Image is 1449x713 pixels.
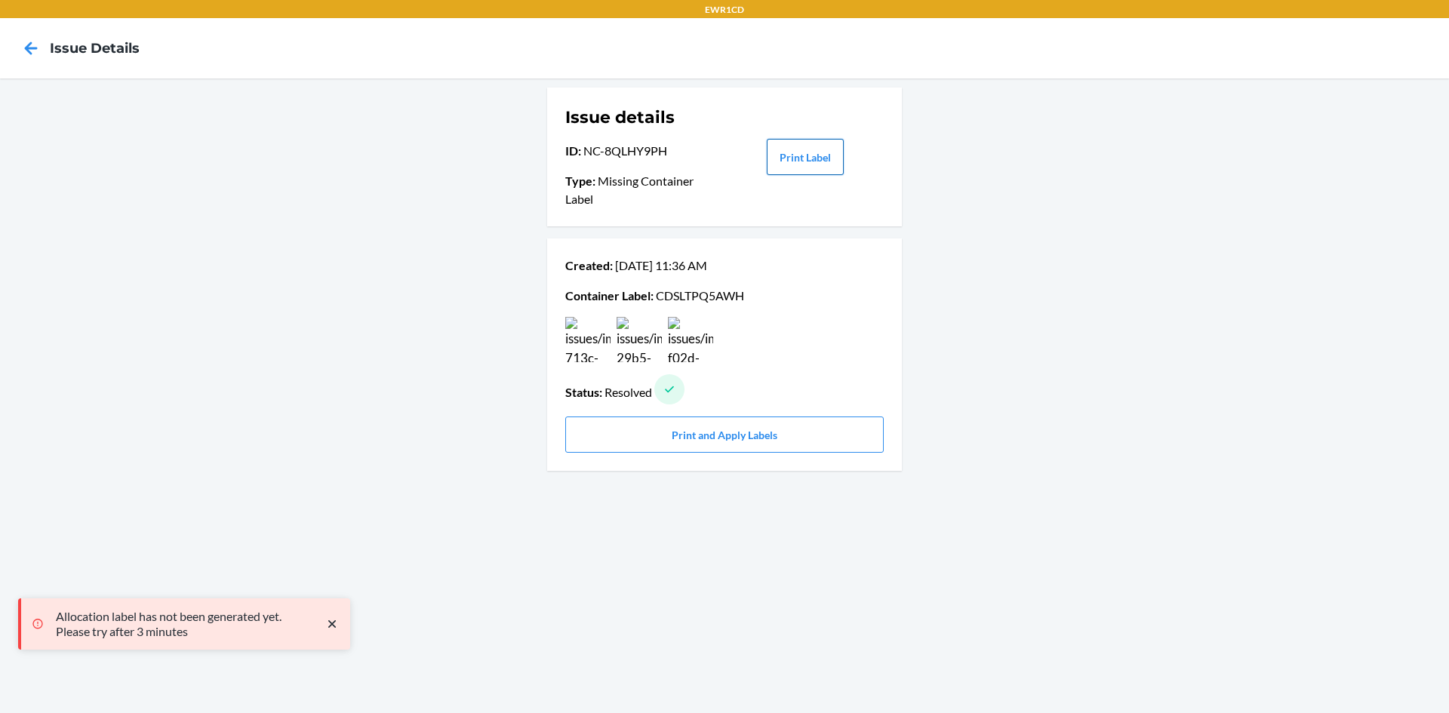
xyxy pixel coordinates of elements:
[565,142,723,160] p: NC-8QLHY9PH
[565,258,613,272] span: Created :
[565,317,611,362] img: issues/images/ebc28fcf-713c-4401-a4fe-2986434142e0.jpg
[565,374,884,404] p: Resolved
[50,38,140,58] h4: Issue details
[705,3,744,17] p: EWR1CD
[565,257,884,275] p: [DATE] 11:36 AM
[767,139,844,175] button: Print Label
[565,287,884,305] p: CDSLTPQ5AWH
[617,317,662,362] img: issues/images/be9ac1f2-29b5-4a38-b84e-c7645ad797c5.jpg
[565,174,595,188] span: Type :
[668,317,713,362] img: issues/images/4b6623f7-f02d-4cb3-bc30-b6247ccc3028.jpg
[56,609,309,639] p: Allocation label has not been generated yet. Please try after 3 minutes
[565,385,602,399] span: Status :
[325,616,340,632] svg: close toast
[565,416,884,453] button: Print and Apply Labels
[565,143,581,158] span: ID :
[565,106,723,130] h1: Issue details
[565,288,654,303] span: Container Label :
[565,172,723,208] p: Missing Container Label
